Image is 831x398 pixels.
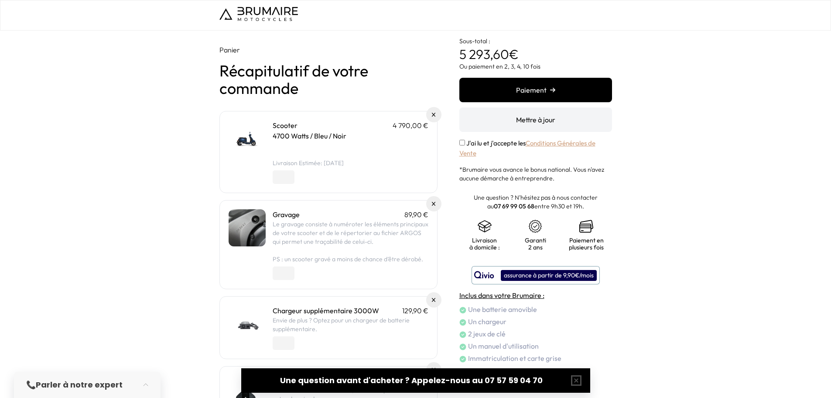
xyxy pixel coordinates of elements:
span: Le gravage consiste à numéroter les éléments principaux de votre scooter et de le répertorier au ... [273,220,428,246]
p: € [459,31,612,62]
li: Immatriculation et carte grise [459,353,612,363]
img: check.png [459,343,466,350]
img: check.png [459,331,466,338]
p: Une question ? N'hésitez pas à nous contacter au entre 9h30 et 19h. [459,193,612,211]
a: Scooter [273,121,298,130]
p: 4700 Watts / Bleu / Noir [273,131,428,141]
li: 2 jeux de clé [459,329,612,339]
img: Chargeur supplémentaire 3000W [229,305,266,343]
img: Gravage [229,209,266,246]
a: 07 69 99 05 68 [494,202,534,210]
h4: Inclus dans votre Brumaire : [459,290,612,301]
img: check.png [459,307,466,314]
img: Supprimer du panier [432,202,436,206]
p: Panier [219,45,438,55]
img: Supprimer du panier [432,113,436,117]
img: Scooter - 4700 Watts / Bleu / Noir [229,120,266,157]
p: 4 790,00 € [393,120,428,131]
p: *Brumaire vous avance le bonus national. Vous n'avez aucune démarche à entreprendre. [459,165,612,183]
img: check.png [459,356,466,363]
h1: Récapitulatif de votre commande [219,62,438,97]
li: Une batterie amovible [459,304,612,315]
p: Envie de plus ? Optez pour un chargeur de batterie supplémentaire. [273,316,428,333]
img: logo qivio [474,270,494,280]
img: check.png [459,319,466,326]
span: Sous-total : [459,37,490,45]
button: Paiement [459,78,612,102]
button: Mettre à jour [459,107,612,132]
button: assurance à partir de 9,90€/mois [472,266,600,284]
div: assurance à partir de 9,90€/mois [501,270,597,281]
span: PS : un scooter gravé a moins de chance d’être dérobé. [273,255,423,263]
p: 129,90 € [402,305,428,316]
label: J'ai lu et j'accepte les [459,139,595,157]
li: Livraison Estimée: [DATE] [273,159,428,167]
p: 89,90 € [404,209,428,220]
img: shipping.png [478,219,492,233]
a: Gravage [273,210,300,219]
img: Logo de Brumaire [219,7,298,21]
img: Supprimer du panier [432,298,436,302]
img: credit-cards.png [579,219,593,233]
p: Ou paiement en 2, 3, 4, 10 fois [459,62,612,71]
a: Chargeur supplémentaire 3000W [273,306,379,315]
p: Paiement en plusieurs fois [569,237,604,251]
span: 5 293,60 [459,46,509,62]
p: Livraison à domicile : [468,237,502,251]
img: certificat-de-garantie.png [528,219,542,233]
li: Un chargeur [459,316,612,327]
a: Conditions Générales de Vente [459,139,595,157]
img: right-arrow.png [550,87,555,93]
li: Un manuel d'utilisation [459,341,612,351]
p: Garanti 2 ans [519,237,552,251]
